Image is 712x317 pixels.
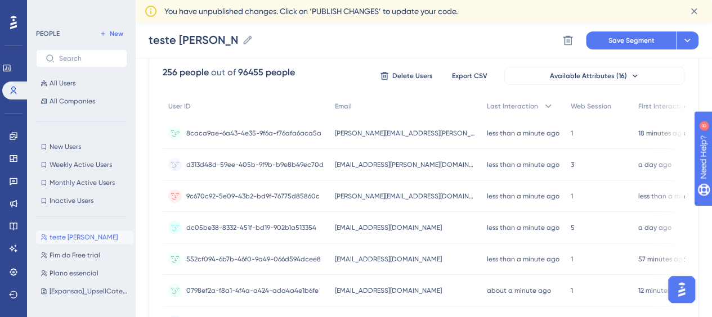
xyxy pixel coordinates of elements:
span: First Interaction [638,102,689,111]
span: 8caca9ae-6a43-4e35-9f6a-f76afa6aca5a [186,129,321,138]
time: less than a minute ago [487,255,559,263]
span: Delete Users [392,71,433,80]
span: [EMAIL_ADDRESS][DOMAIN_NAME] [335,255,442,264]
button: teste [PERSON_NAME] [36,230,134,244]
button: Plano essencial [36,266,134,280]
time: less than a minute ago [487,192,559,200]
span: 0798ef2a-f8a1-4f4a-a424-ada4a4e1b6fe [186,286,319,295]
div: out of [211,66,236,79]
span: Monthly Active Users [50,178,115,187]
span: [EMAIL_ADDRESS][PERSON_NAME][DOMAIN_NAME] [335,160,476,169]
button: Available Attributes (16) [504,67,684,85]
span: teste [PERSON_NAME] [50,233,118,242]
span: Web Session [571,102,611,111]
span: 552cf094-6b7b-46f0-9a49-066d594dcee8 [186,255,321,264]
button: Inactive Users [36,194,127,207]
button: New [96,27,127,40]
span: New Users [50,142,81,151]
time: 57 minutes ago [638,255,687,263]
div: PEOPLE [36,29,60,38]
span: dc05be38-8332-451f-bd19-902b1a513354 [186,223,316,232]
span: Weekly Active Users [50,160,112,169]
button: Delete Users [378,67,435,85]
span: 3 [571,160,574,169]
span: 1 [571,255,573,264]
button: Monthly Active Users [36,176,127,189]
button: [Expansao]_UpsellCategorias_SaldoMulti [36,284,134,298]
span: 9c670c92-5e09-43b2-bd9f-76775d85860c [186,192,320,201]
button: All Companies [36,94,127,108]
button: Save Segment [586,31,676,49]
span: [PERSON_NAME][EMAIL_ADDRESS][DOMAIN_NAME] [335,192,476,201]
span: Need Help? [26,3,70,16]
span: [Expansao]_UpsellCategorias_SaldoMulti [50,287,129,296]
span: 5 [571,223,575,232]
span: [EMAIL_ADDRESS][DOMAIN_NAME] [335,286,442,295]
button: New Users [36,140,127,153]
button: Fim do Free trial [36,248,134,262]
span: Save Segment [608,36,655,45]
span: All Users [50,79,75,88]
span: [PERSON_NAME][EMAIL_ADDRESS][PERSON_NAME][DOMAIN_NAME] [335,129,476,138]
time: a day ago [638,161,671,169]
div: 96455 people [238,66,295,79]
time: less than a minute ago [487,129,559,137]
span: Export CSV [452,71,487,80]
time: 12 minutes ago [638,287,685,295]
time: a day ago [638,224,671,232]
span: Inactive Users [50,196,93,205]
time: less than a minute ago [487,161,559,169]
div: 8 [78,6,82,15]
time: about a minute ago [487,287,551,295]
span: 1 [571,286,573,295]
iframe: UserGuiding AI Assistant Launcher [665,273,698,306]
input: Segment Name [149,32,238,48]
span: [EMAIL_ADDRESS][DOMAIN_NAME] [335,223,442,232]
span: New [110,29,123,38]
span: 1 [571,129,573,138]
span: d313d48d-59ee-405b-9f9b-b9e8b49ec70d [186,160,324,169]
span: User ID [168,102,191,111]
span: All Companies [50,97,95,106]
time: less than a minute ago [638,192,711,200]
button: Weekly Active Users [36,158,127,171]
span: 1 [571,192,573,201]
input: Search [59,55,118,62]
span: Available Attributes (16) [550,71,627,80]
span: Plano essencial [50,269,98,278]
button: All Users [36,76,127,90]
span: You have unpublished changes. Click on ‘PUBLISH CHANGES’ to update your code. [164,4,458,18]
span: Last Interaction [487,102,538,111]
span: Fim do Free trial [50,251,100,260]
time: less than a minute ago [487,224,559,232]
span: Email [335,102,352,111]
div: 256 people [163,66,209,79]
button: Export CSV [441,67,498,85]
time: 18 minutes ago [638,129,686,137]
